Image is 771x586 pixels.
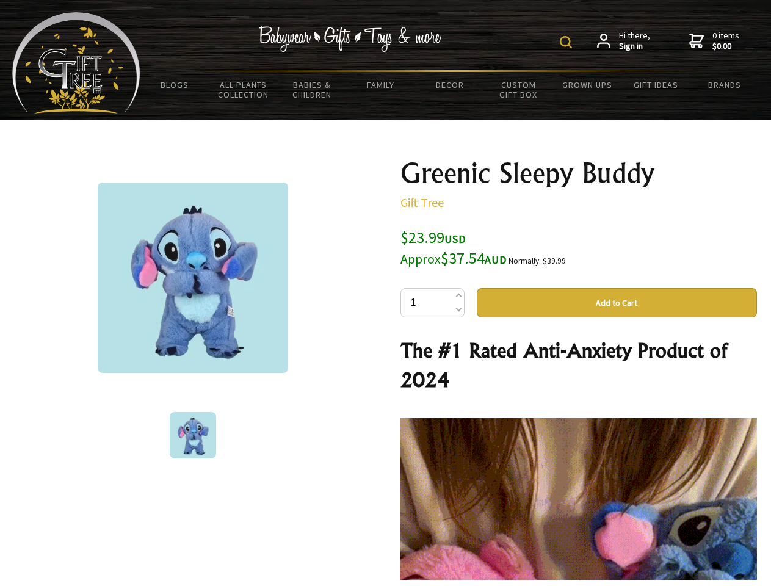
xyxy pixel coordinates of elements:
[619,41,650,52] strong: Sign in
[552,72,621,98] a: Grown Ups
[597,31,650,52] a: Hi there,Sign in
[712,41,739,52] strong: $0.00
[444,232,466,246] span: USD
[400,338,727,392] strong: The #1 Rated Anti-Anxiety Product of 2024
[621,72,690,98] a: Gift Ideas
[170,412,216,458] img: Greenic Sleepy Buddy
[259,26,442,52] img: Babywear - Gifts - Toys & more
[619,31,650,52] span: Hi there,
[400,251,441,267] small: Approx
[509,256,566,266] small: Normally: $39.99
[712,30,739,52] span: 0 items
[484,72,553,107] a: Custom Gift Box
[278,72,347,107] a: Babies & Children
[400,195,444,210] a: Gift Tree
[560,36,572,48] img: product search
[347,72,416,98] a: Family
[400,159,757,188] h1: Greenic Sleepy Buddy
[485,253,507,267] span: AUD
[400,227,507,268] span: $23.99 $37.54
[98,183,288,373] img: Greenic Sleepy Buddy
[140,72,209,98] a: BLOGS
[415,72,484,98] a: Decor
[12,12,140,114] img: Babyware - Gifts - Toys and more...
[689,31,739,52] a: 0 items$0.00
[477,288,757,317] button: Add to Cart
[209,72,278,107] a: All Plants Collection
[690,72,759,98] a: Brands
